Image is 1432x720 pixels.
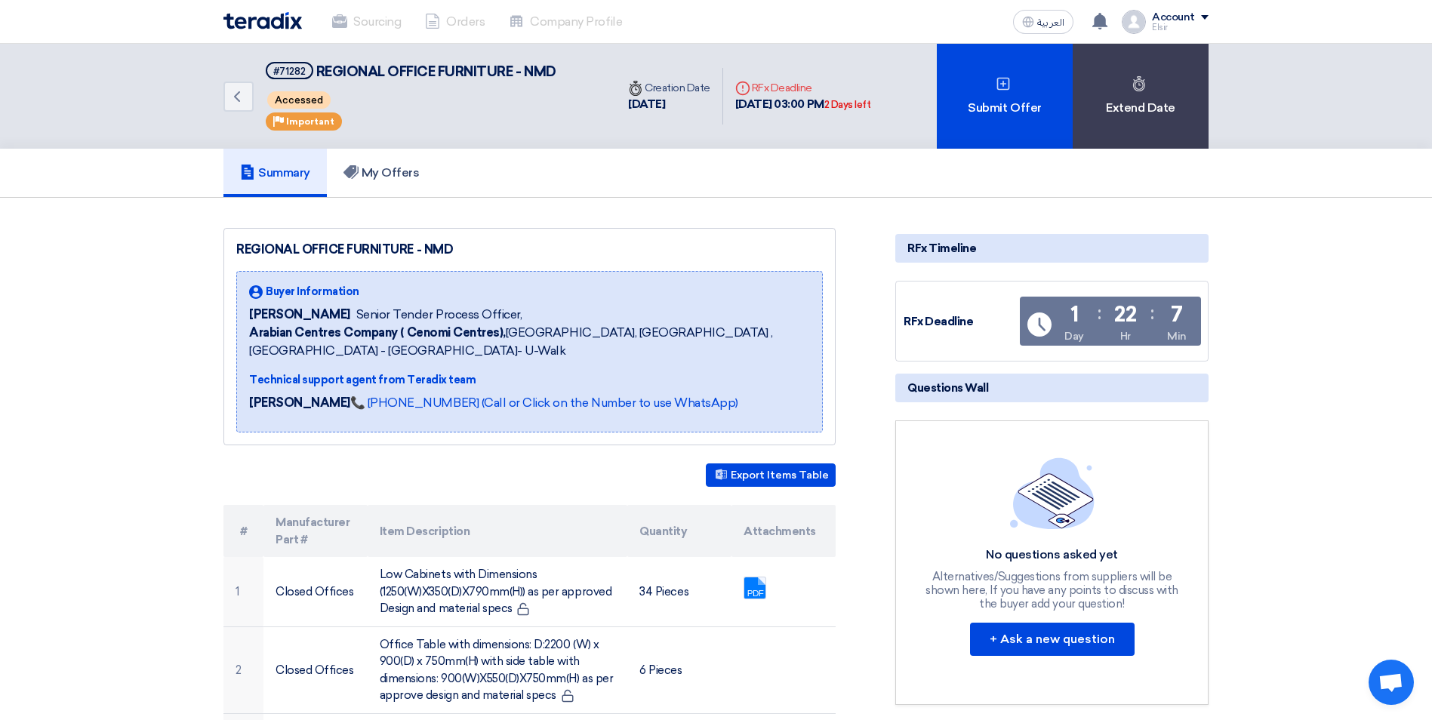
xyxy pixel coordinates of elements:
img: empty_state_list.svg [1010,457,1095,528]
th: # [223,505,263,557]
span: Buyer Information [266,284,359,300]
td: 2 [223,626,263,713]
td: Office Table with dimensions: D:2200 (W) x 900(D) x 750mm(H) with side table with dimensions: 900... [368,626,628,713]
div: Creation Date [628,80,710,96]
td: 1 [223,557,263,626]
div: 1 [1070,304,1079,325]
a: 📞 [PHONE_NUMBER] (Call or Click on the Number to use WhatsApp) [350,395,738,410]
span: [GEOGRAPHIC_DATA], [GEOGRAPHIC_DATA] ,[GEOGRAPHIC_DATA] - [GEOGRAPHIC_DATA]- U-Walk [249,324,810,360]
span: REGIONAL OFFICE FURNITURE - NMD [316,63,556,80]
th: Quantity [627,505,731,557]
span: العربية [1037,17,1064,28]
th: Attachments [731,505,836,557]
img: Teradix logo [223,12,302,29]
div: Elsir [1152,23,1209,32]
div: #71282 [273,66,306,76]
span: [PERSON_NAME] [249,306,350,324]
img: profile_test.png [1122,10,1146,34]
button: + Ask a new question [970,623,1135,656]
a: My Offers [327,149,436,197]
strong: [PERSON_NAME] [249,395,350,410]
span: Important [286,116,334,127]
h5: My Offers [343,165,420,180]
div: Day [1064,328,1084,344]
td: 6 Pieces [627,626,731,713]
b: Arabian Centres Company ( Cenomi Centres), [249,325,506,340]
div: Hr [1120,328,1131,344]
th: Manufacturer Part # [263,505,368,557]
div: Alternatives/Suggestions from suppliers will be shown here, If you have any points to discuss wit... [924,570,1181,611]
h5: REGIONAL OFFICE FURNITURE - NMD [266,62,556,81]
div: : [1098,300,1101,327]
div: [DATE] [628,96,710,113]
div: No questions asked yet [924,547,1181,563]
div: 22 [1114,304,1136,325]
div: Extend Date [1073,44,1209,149]
span: Questions Wall [907,380,988,396]
td: Low Cabinets with Dimensions (1250(W)X350(D)X790mm(H)) as per approved Design and material specs [368,557,628,626]
td: Closed Offices [263,557,368,626]
div: REGIONAL OFFICE FURNITURE - NMD [236,241,823,259]
h5: Summary [240,165,310,180]
div: RFx Deadline [735,80,871,96]
a: Summary [223,149,327,197]
td: 34 Pieces [627,557,731,626]
div: Account [1152,11,1195,24]
a: NKMDR_1756987761580.PDF [744,577,865,668]
div: 2 Days left [824,97,871,112]
div: : [1150,300,1154,327]
div: Technical support agent from Teradix team [249,372,810,388]
div: Open chat [1369,660,1414,705]
div: [DATE] 03:00 PM [735,96,871,113]
div: Min [1167,328,1187,344]
td: Closed Offices [263,626,368,713]
div: 7 [1171,304,1183,325]
th: Item Description [368,505,628,557]
div: Submit Offer [937,44,1073,149]
div: RFx Deadline [904,313,1017,331]
button: Export Items Table [706,463,836,487]
div: RFx Timeline [895,234,1209,263]
span: Accessed [267,91,331,109]
span: Senior Tender Process Officer, [356,306,522,324]
button: العربية [1013,10,1073,34]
